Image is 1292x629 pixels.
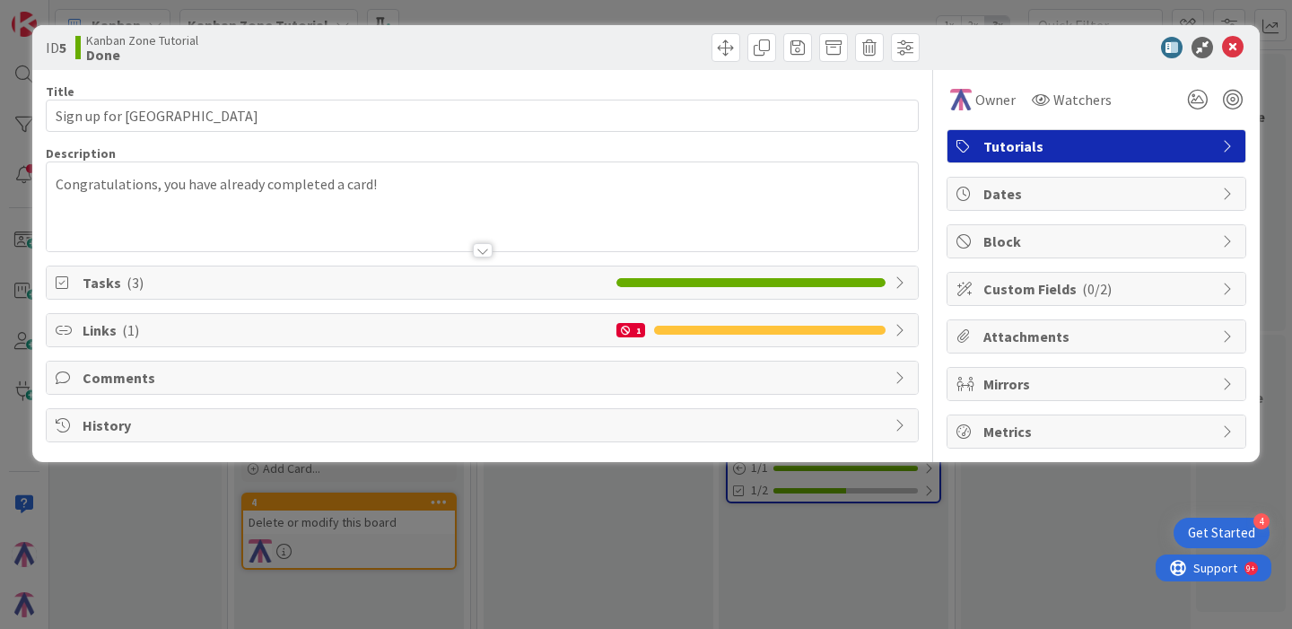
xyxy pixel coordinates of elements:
span: Tasks [83,272,607,293]
label: Title [46,83,74,100]
div: 4 [1253,513,1270,529]
span: Description [46,145,116,162]
span: Metrics [983,421,1213,442]
span: History [83,415,886,436]
span: ID [46,37,66,58]
span: ( 3 ) [127,274,144,292]
input: type card name here... [46,100,919,132]
span: Tutorials [983,135,1213,157]
span: Owner [975,89,1016,110]
span: Kanban Zone Tutorial [86,33,198,48]
span: Support [38,3,82,24]
p: Congratulations, you have already completed a card! [56,174,909,195]
span: Block [983,231,1213,252]
span: Attachments [983,326,1213,347]
b: Done [86,48,198,62]
div: 1 [616,323,645,337]
span: Comments [83,367,886,389]
img: AT [950,89,972,110]
div: Get Started [1188,524,1255,542]
span: Mirrors [983,373,1213,395]
div: 9+ [91,7,100,22]
span: Watchers [1053,89,1112,110]
span: Links [83,319,607,341]
span: ( 0/2 ) [1082,280,1112,298]
span: ( 1 ) [122,321,139,339]
span: Custom Fields [983,278,1213,300]
span: Dates [983,183,1213,205]
div: Open Get Started checklist, remaining modules: 4 [1174,518,1270,548]
b: 5 [59,39,66,57]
